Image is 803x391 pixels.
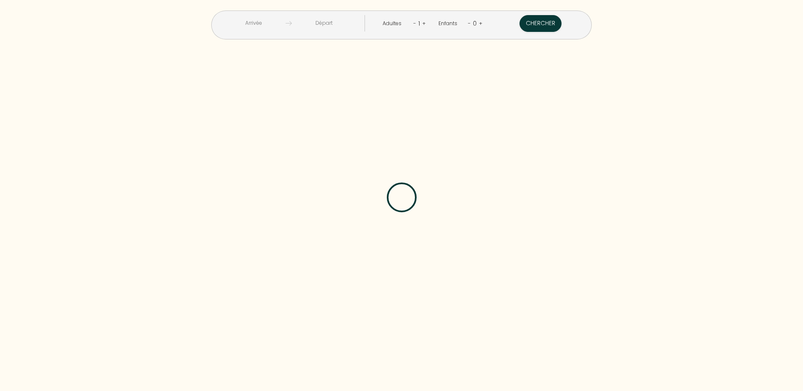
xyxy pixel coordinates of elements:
[413,19,416,27] a: -
[383,20,404,28] div: Adultes
[416,17,422,30] div: 1
[438,20,460,28] div: Enfants
[471,17,479,30] div: 0
[468,19,471,27] a: -
[520,15,562,32] button: Chercher
[292,15,356,31] input: Départ
[221,15,286,31] input: Arrivée
[479,19,483,27] a: +
[286,20,292,26] img: guests
[422,19,426,27] a: +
